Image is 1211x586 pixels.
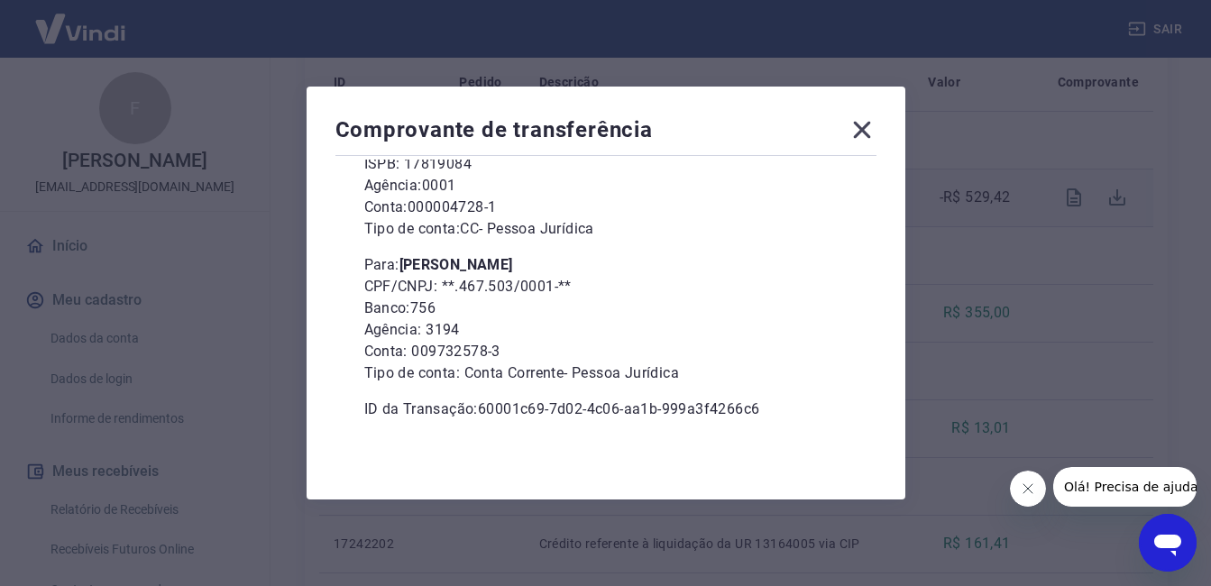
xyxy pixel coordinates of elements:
[364,276,848,298] p: CPF/CNPJ: **.467.503/0001-**
[1010,471,1046,507] iframe: Fechar mensagem
[364,153,848,175] p: ISPB: 17819084
[1053,467,1197,507] iframe: Mensagem da empresa
[364,298,848,319] p: Banco: 756
[364,341,848,362] p: Conta: 009732578-3
[364,197,848,218] p: Conta: 000004728-1
[1139,514,1197,572] iframe: Botão para abrir a janela de mensagens
[11,13,151,27] span: Olá! Precisa de ajuda?
[364,362,848,384] p: Tipo de conta: Conta Corrente - Pessoa Jurídica
[364,218,848,240] p: Tipo de conta: CC - Pessoa Jurídica
[364,175,848,197] p: Agência: 0001
[364,398,848,420] p: ID da Transação: 60001c69-7d02-4c06-aa1b-999a3f4266c6
[364,319,848,341] p: Agência: 3194
[399,256,513,273] b: [PERSON_NAME]
[364,254,848,276] p: Para:
[335,115,876,151] div: Comprovante de transferência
